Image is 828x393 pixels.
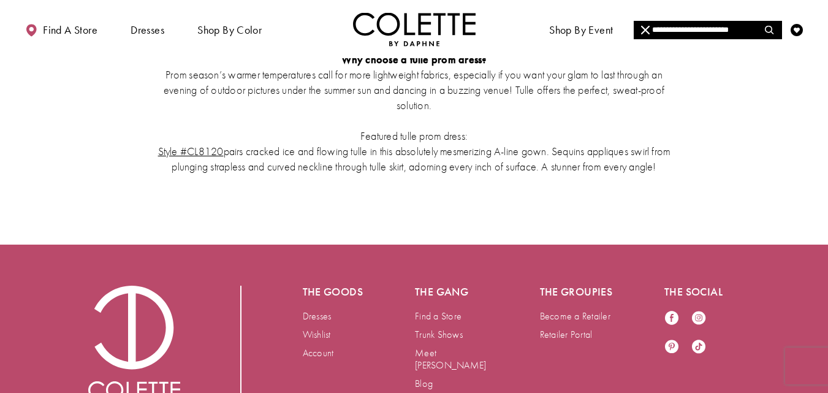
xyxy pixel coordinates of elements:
a: Meet [PERSON_NAME] [415,346,486,372]
span: Shop By Event [546,12,616,46]
button: Submit Search [758,21,781,39]
a: Dresses [303,310,332,322]
div: Search form [634,21,782,39]
strong: Why choose a tulle prom dress? [341,52,487,66]
a: Find a store [22,12,101,46]
h5: The groupies [540,286,616,298]
a: Find a Store [415,310,461,322]
a: Visit our Instagram - Opens in new tab [691,310,706,327]
span: Dresses [131,24,164,36]
a: Opens in new tab [158,144,224,158]
ul: Follow us [658,304,724,362]
input: Search [634,21,781,39]
span: Shop by color [194,12,265,46]
p: Featured tulle prom dress: [154,128,675,143]
a: Retailer Portal [540,328,593,341]
a: Visit our TikTok - Opens in new tab [691,339,706,356]
span: Find a store [43,24,97,36]
h5: The social [664,286,740,298]
h5: The gang [415,286,491,298]
a: Visit Home Page [353,12,476,46]
a: Meet the designer [644,12,734,46]
a: Blog [415,377,433,390]
button: Close Search [634,21,658,39]
h5: The goods [303,286,367,298]
p: pairs cracked ice and flowing tulle in this absolutely mesmerizing A-line gown. Sequins appliques... [154,143,675,174]
a: Visit our Pinterest - Opens in new tab [664,339,679,356]
a: Become a Retailer [540,310,610,322]
a: Check Wishlist [788,12,806,46]
a: Trunk Shows [415,328,463,341]
span: Shop by color [197,24,262,36]
img: Colette by Daphne [353,12,476,46]
a: Toggle search [761,12,779,46]
a: Wishlist [303,328,331,341]
span: Dresses [127,12,167,46]
span: Shop By Event [549,24,613,36]
p: Prom season’s warmer temperatures call for more lightweight fabrics, especially if you want your ... [154,67,675,113]
a: Visit our Facebook - Opens in new tab [664,310,679,327]
a: Account [303,346,334,359]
